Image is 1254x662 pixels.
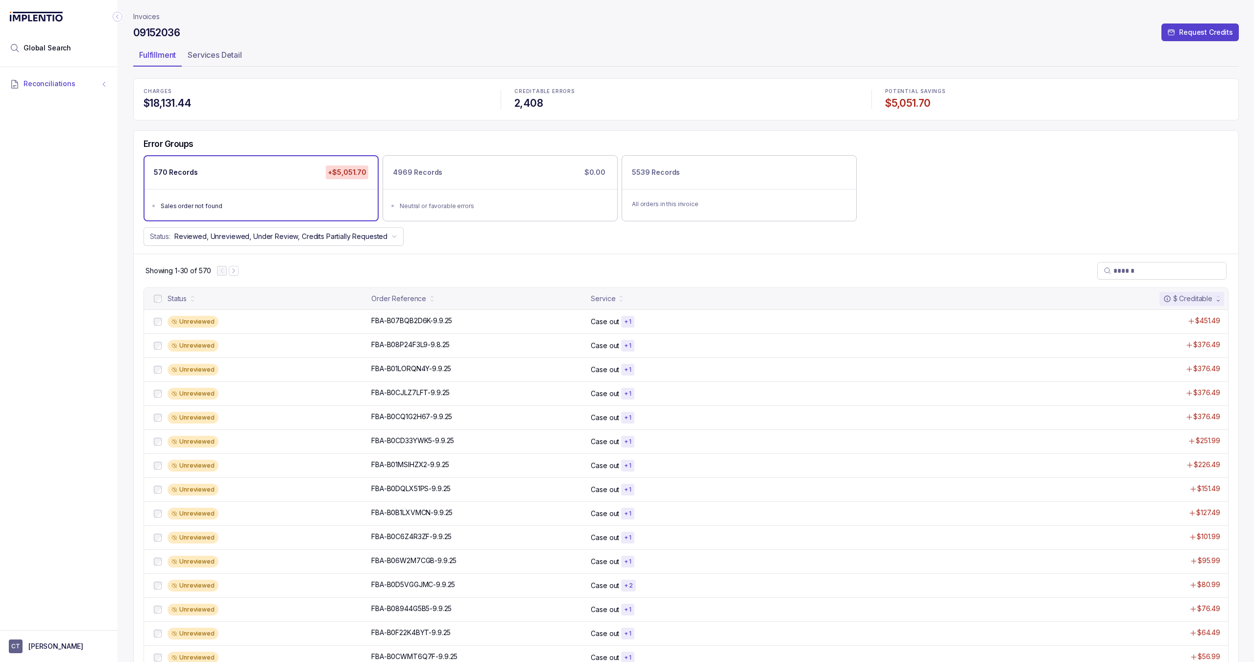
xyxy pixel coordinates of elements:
[371,340,450,350] p: FBA-B08P24F3L9-9.8.25
[168,364,218,376] div: Unreviewed
[632,167,680,177] p: 5539 Records
[624,414,631,422] p: + 1
[168,484,218,496] div: Unreviewed
[1196,436,1220,446] p: $251.99
[624,534,631,542] p: + 1
[1198,556,1220,566] p: $95.99
[371,460,449,470] p: FBA-B01MSIHZX2-9.9.25
[591,629,619,638] p: Case out
[624,606,631,614] p: + 1
[1197,604,1220,614] p: $76.49
[591,437,619,447] p: Case out
[371,364,451,374] p: FBA-B01LORQN4Y-9.9.25
[154,654,162,662] input: checkbox-checkbox
[1194,460,1220,470] p: $226.49
[591,533,619,543] p: Case out
[1197,484,1220,494] p: $151.49
[154,438,162,446] input: checkbox-checkbox
[24,43,71,53] span: Global Search
[624,318,631,326] p: + 1
[624,558,631,566] p: + 1
[168,412,218,424] div: Unreviewed
[371,532,452,542] p: FBA-B0C6Z4R3ZF-9.9.25
[591,341,619,351] p: Case out
[188,49,242,61] p: Services Detail
[591,365,619,375] p: Case out
[582,165,607,179] p: $0.00
[371,412,452,422] p: FBA-B0CQ1G2H67-9.9.25
[371,436,454,446] p: FBA-B0CD33YWK5-9.9.25
[624,582,633,590] p: + 2
[144,89,487,95] p: CHARGES
[168,508,218,520] div: Unreviewed
[371,604,452,614] p: FBA-B08944G5B5-9.9.25
[133,12,160,22] a: Invoices
[133,47,182,67] li: Tab Fulfillment
[885,89,1229,95] p: POTENTIAL SAVINGS
[168,388,218,400] div: Unreviewed
[1197,628,1220,638] p: $64.49
[1163,294,1212,304] div: $ Creditable
[371,316,452,326] p: FBA-B07BQB2D6K-9.9.25
[591,605,619,615] p: Case out
[371,508,453,518] p: FBA-B0B1LXVMCN-9.9.25
[112,11,123,23] div: Collapse Icon
[371,294,426,304] div: Order Reference
[1198,652,1220,662] p: $56.99
[154,366,162,374] input: checkbox-checkbox
[371,580,455,590] p: FBA-B0D5VGGJMC-9.9.25
[624,510,631,518] p: + 1
[371,628,451,638] p: FBA-B0F22K4BYT-9.9.25
[624,366,631,374] p: + 1
[28,641,83,651] p: [PERSON_NAME]
[591,294,615,304] div: Service
[154,318,162,326] input: checkbox-checkbox
[144,227,404,246] button: Status:Reviewed, Unreviewed, Under Review, Credits Partially Requested
[161,201,367,211] div: Sales order not found
[168,436,218,448] div: Unreviewed
[154,582,162,590] input: checkbox-checkbox
[591,461,619,471] p: Case out
[591,413,619,423] p: Case out
[168,532,218,544] div: Unreviewed
[591,389,619,399] p: Case out
[168,556,218,567] div: Unreviewed
[6,73,112,95] button: Reconciliations
[168,294,187,304] div: Status
[624,342,631,350] p: + 1
[139,49,176,61] p: Fulfillment
[326,165,368,179] p: +$5,051.70
[154,558,162,566] input: checkbox-checkbox
[182,47,248,67] li: Tab Services Detail
[1193,412,1220,422] p: $376.49
[154,342,162,350] input: checkbox-checkbox
[624,630,631,638] p: + 1
[591,509,619,519] p: Case out
[514,89,858,95] p: CREDITABLE ERRORS
[154,534,162,542] input: checkbox-checkbox
[1161,24,1239,41] button: Request Credits
[168,604,218,615] div: Unreviewed
[154,414,162,422] input: checkbox-checkbox
[1193,340,1220,350] p: $376.49
[150,232,170,241] p: Status:
[168,580,218,591] div: Unreviewed
[145,266,211,276] div: Remaining page entries
[1193,364,1220,374] p: $376.49
[624,654,631,662] p: + 1
[624,462,631,470] p: + 1
[1193,388,1220,398] p: $376.49
[229,266,239,276] button: Next Page
[144,139,193,149] h5: Error Groups
[154,167,197,177] p: 570 Records
[154,462,162,470] input: checkbox-checkbox
[133,47,1239,67] ul: Tab Group
[154,486,162,494] input: checkbox-checkbox
[371,556,457,566] p: FBA-B06W2M7CGB-9.9.25
[371,388,450,398] p: FBA-B0CJLZ7LFT-9.9.25
[371,652,458,662] p: FBA-B0CWMT6Q7F-9.9.25
[624,438,631,446] p: + 1
[1195,316,1220,326] p: $451.49
[9,639,109,653] button: User initials[PERSON_NAME]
